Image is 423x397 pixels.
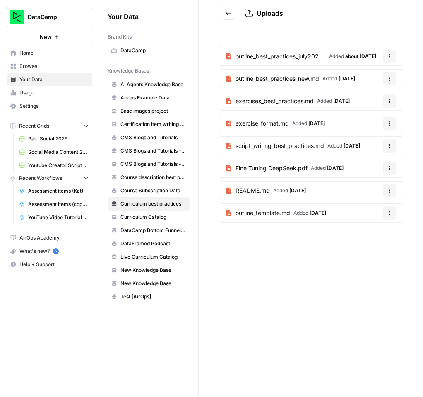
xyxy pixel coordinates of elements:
[19,76,89,83] span: Your Data
[236,52,326,61] span: outline_best_practices_july2025.md
[7,258,92,271] button: Help + Support
[345,53,376,59] span: about [DATE]
[28,214,89,221] span: YouTube Video Tutorial Title & Description Generator
[120,147,186,155] span: CMS Blogs and Tutorials - [DATE]
[344,143,360,149] span: [DATE]
[120,240,186,247] span: DataFramed Podcast
[120,187,186,194] span: Course Subscription Data
[108,277,190,290] a: New Knowledge Base
[15,198,92,211] a: Assessment items (copy from Kat)
[329,53,376,60] span: Added
[219,159,350,177] a: Fine Tuning DeepSeek.pdfAdded [DATE]
[7,244,92,258] button: What's new? 5
[219,182,312,200] a: README.mdAdded [DATE]
[219,204,333,222] a: outline_template.mdAdded [DATE]
[120,200,186,208] span: Curriculum best practices
[108,264,190,277] a: New Knowledge Base
[108,78,190,91] a: AI Agents Knowledge Base
[15,159,92,172] a: Youtube Creator Script Optimisations
[120,213,186,221] span: Curriculum Catalog
[317,97,350,105] span: Added
[120,47,186,54] span: DataCamp
[108,67,149,75] span: Knowledge Bases
[7,46,92,60] a: Home
[322,75,355,82] span: Added
[7,231,92,244] a: AirOps Academy
[15,211,92,224] a: YouTube Video Tutorial Title & Description Generator
[219,114,332,133] a: exercise_format.mdAdded [DATE]
[40,33,52,41] span: New
[120,293,186,300] span: Test [AirOps]
[108,290,190,303] a: Test [AirOps]
[28,135,89,143] span: Paid Social 2025
[236,209,290,217] span: outline_template.md
[236,75,319,83] span: outline_best_practices_new.md
[7,73,92,86] a: Your Data
[310,210,326,216] span: [DATE]
[236,142,324,150] span: script_writing_best_practices.md
[10,10,24,24] img: DataCamp Logo
[19,261,89,268] span: Help + Support
[108,33,132,41] span: Brand Kits
[19,122,49,130] span: Recent Grids
[19,63,89,70] span: Browse
[293,209,326,217] span: Added
[108,91,190,104] a: Airops Example Data
[108,144,190,157] a: CMS Blogs and Tutorials - [DATE]
[236,186,270,195] span: README.md
[120,227,186,234] span: DataCamp Bottom Funnel Content
[120,94,186,102] span: Airops Example Data
[108,157,190,171] a: CMS Blogs and Tutorials - [DATE]
[219,47,383,65] a: outline_best_practices_july2025.mdAdded about [DATE]
[108,250,190,264] a: Live Curriculum Catalog
[15,184,92,198] a: Assessment items (Kat)
[28,13,78,21] span: DataCamp
[28,187,89,195] span: Assessment items (Kat)
[108,104,190,118] a: Base images project
[7,86,92,99] a: Usage
[7,172,92,184] button: Recent Workflows
[120,81,186,88] span: AI Agents Knowledge Base
[108,197,190,211] a: Curriculum best practices
[53,248,59,254] a: 5
[327,142,360,150] span: Added
[19,49,89,57] span: Home
[219,92,356,110] a: exercises_best_practices.mdAdded [DATE]
[308,120,325,126] span: [DATE]
[327,165,344,171] span: [DATE]
[28,162,89,169] span: Youtube Creator Script Optimisations
[222,7,235,20] button: Go back
[108,184,190,197] a: Course Subscription Data
[108,44,190,57] a: DataCamp
[108,224,190,237] a: DataCamp Bottom Funnel Content
[7,120,92,132] button: Recent Grids
[219,70,362,88] a: outline_best_practices_new.mdAdded [DATE]
[120,134,186,141] span: CMS Blogs and Tutorials
[311,165,344,172] span: Added
[333,98,350,104] span: [DATE]
[19,102,89,110] span: Settings
[339,75,355,82] span: [DATE]
[120,253,186,261] span: Live Curriculum Catalog
[108,171,190,184] a: Course description best practices
[55,249,57,253] text: 5
[19,89,89,97] span: Usage
[108,131,190,144] a: CMS Blogs and Tutorials
[108,237,190,250] a: DataFramed Podcast
[292,120,325,127] span: Added
[120,266,186,274] span: New Knowledge Base
[15,145,92,159] a: Social Media Content 2025
[108,211,190,224] a: Curriculum Catalog
[120,160,186,168] span: CMS Blogs and Tutorials - [DATE]
[108,118,190,131] a: Certification item writing guidelines
[273,187,306,194] span: Added
[120,121,186,128] span: Certification item writing guidelines
[289,187,306,194] span: [DATE]
[28,201,89,208] span: Assessment items (copy from Kat)
[7,99,92,113] a: Settings
[7,245,92,257] div: What's new?
[236,119,289,128] span: exercise_format.md
[236,164,308,172] span: Fine Tuning DeepSeek.pdf
[120,107,186,115] span: Base images project
[19,234,89,242] span: AirOps Academy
